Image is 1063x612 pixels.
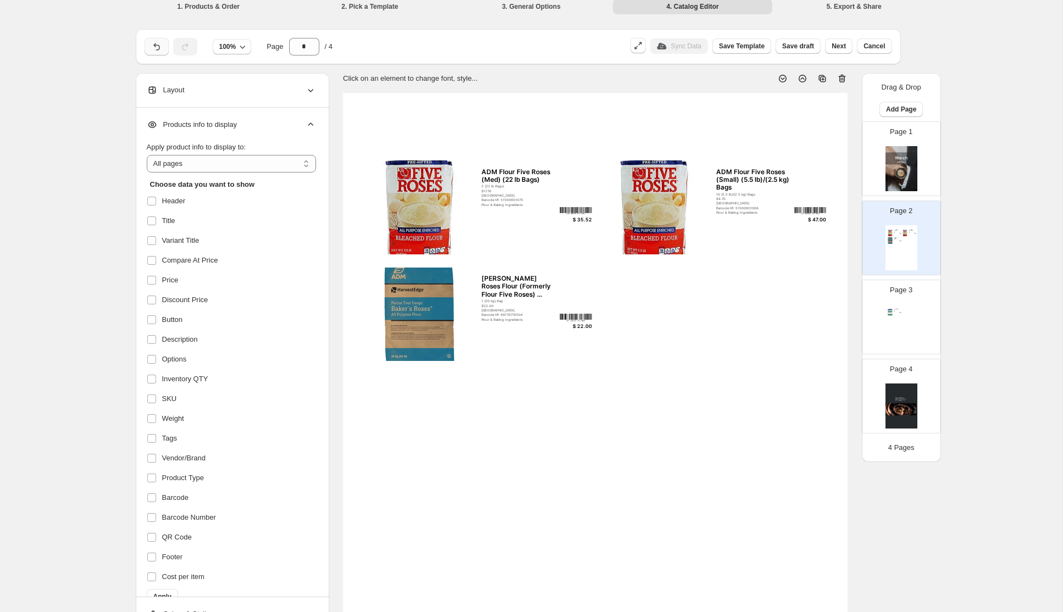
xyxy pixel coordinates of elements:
[712,38,771,54] button: Save Template
[560,314,591,321] img: barcode
[899,233,901,233] img: barcode
[890,205,912,216] p: Page 2
[481,318,556,321] div: Flour & Baking Ingredients
[162,354,187,365] span: Options
[162,433,177,444] span: Tags
[885,383,917,429] img: cover page
[888,442,915,453] p: 4 Pages
[599,160,709,254] img: primaryImage
[162,532,192,543] span: QR Code
[560,207,591,215] img: barcode
[832,42,846,51] span: Next
[162,512,216,523] span: Barcode Number
[862,280,941,354] div: Page 3primaryImagebarcodeADM Bakers Five Roses (50lb) Bag1 (50lb) Bag$22.00[GEOGRAPHIC_DATA]Barco...
[890,285,912,296] p: Page 3
[147,589,178,604] button: Apply
[481,193,556,197] div: [GEOGRAPHIC_DATA]
[364,268,474,361] img: primaryImage
[716,168,791,192] div: ADM Flour Five Roses (Small) (5.5 lb)/(2.5 kg) Bags
[162,453,206,464] span: Vendor/Brand
[162,472,204,483] span: Product Type
[162,413,184,424] span: Weight
[147,143,246,151] span: Apply product info to display to:
[894,309,899,310] div: ADM Bakers Five Roses (50lb) Bag
[794,217,826,223] div: $ 47.00
[162,294,208,305] span: Discount Price
[887,309,894,315] img: primaryImage
[162,393,177,404] span: SKU
[162,196,186,207] span: Header
[719,42,765,51] span: Save Template
[887,230,894,236] img: primaryImage
[162,374,208,385] span: Inventory QTY
[886,105,916,114] span: Add Page
[481,184,556,188] div: 2 (22 lb Bags)
[776,38,821,54] button: Save draft
[481,203,556,207] div: Flour & Baking Ingredients
[481,275,556,298] div: [PERSON_NAME] Roses Flour (Formerly Flour Five Roses) ...
[862,201,941,275] div: Page 2primaryImagebarcodeADM Flour Five Roses (Med) (22 lb Bags)2 (22 lb Bags)$17.76[GEOGRAPHIC_D...
[879,102,923,117] button: Add Page
[481,189,556,193] div: $17.76
[890,364,912,375] p: Page 4
[899,241,901,242] div: $ 22.00
[481,198,556,202] div: Barcode №: 51500601075
[894,238,899,239] div: [PERSON_NAME] Roses Flour (Formerly Flour Five Roses) ...
[560,217,591,223] div: $ 35.52
[716,210,791,214] div: Flour & Baking Ingredients
[894,230,899,231] div: ADM Flour Five Roses (Med) (22 lb Bags)
[153,592,171,601] span: Apply
[343,73,478,84] p: Click on an element to change font, style...
[716,201,791,205] div: [GEOGRAPHIC_DATA]
[267,41,283,52] span: Page
[899,312,901,313] img: barcode
[899,234,901,235] div: $ 35.52
[162,215,175,226] span: Title
[162,571,204,582] span: Cost per item
[147,85,185,96] span: Layout
[481,308,556,312] div: [GEOGRAPHIC_DATA]
[899,313,901,314] div: $ 22.00
[909,230,914,231] div: ADM Flour Five Roses (Small) (5.5 lb)/(2.5 kg) Bags
[481,304,556,308] div: $22.00
[162,255,218,266] span: Compare At Price
[481,168,556,184] div: ADM Flour Five Roses (Med) (22 lb Bags)
[213,39,252,54] button: 100%
[162,314,183,325] span: Button
[162,552,183,563] span: Footer
[782,42,814,51] span: Save draft
[150,179,309,190] h2: Choose data you want to show
[825,38,852,54] button: Next
[162,334,198,345] span: Description
[325,41,333,52] span: / 4
[162,235,200,246] span: Variant Title
[716,206,791,210] div: Barcode №: 51500601068
[862,359,941,433] div: Page 4cover page
[862,121,941,196] div: Page 1cover page
[914,233,916,233] img: barcode
[147,119,237,130] span: Products info to display
[481,313,556,316] div: Barcode №: 68179716504
[863,42,885,51] span: Cancel
[162,492,189,503] span: Barcode
[716,192,791,196] div: 10 (5.5 lb)/(2.5 kg) Bags
[364,160,474,254] img: primaryImage
[901,230,909,236] img: primaryImage
[887,237,894,244] img: primaryImage
[794,207,826,215] img: barcode
[882,82,921,93] p: Drag & Drop
[219,42,236,51] span: 100%
[560,324,591,330] div: $ 22.00
[885,146,917,191] img: cover page
[162,275,179,286] span: Price
[890,126,912,137] p: Page 1
[481,299,556,303] div: 1 (20 kg) Bag
[716,197,791,201] div: $4.70
[914,234,916,235] div: $ 47.00
[857,38,892,54] button: Cancel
